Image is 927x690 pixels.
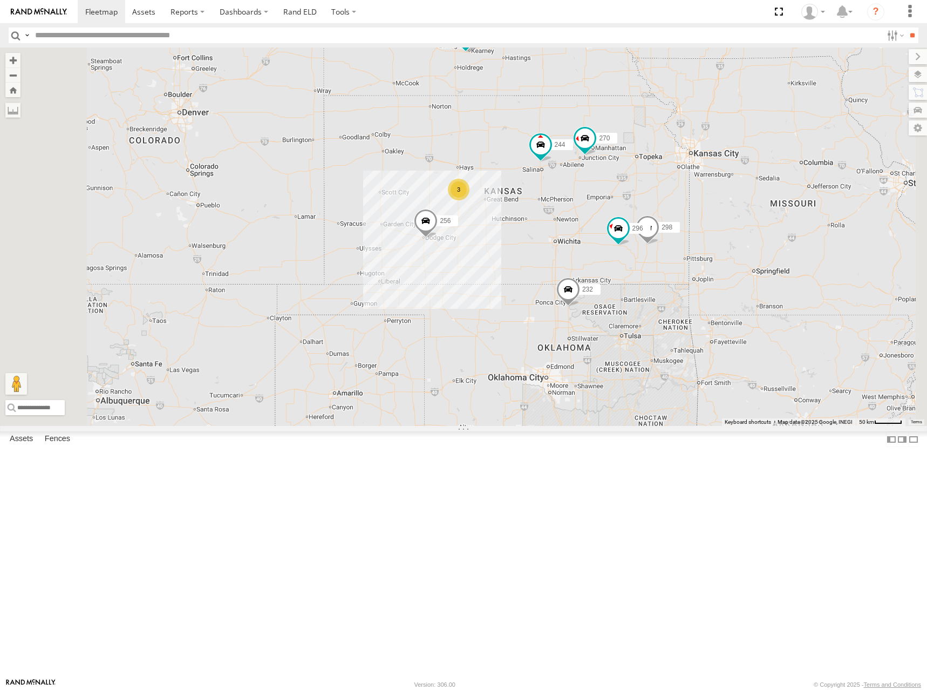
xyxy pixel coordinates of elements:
label: Assets [4,432,38,447]
label: Dock Summary Table to the Right [897,431,908,447]
div: 3 [448,179,469,200]
span: 298 [662,223,672,231]
label: Search Query [23,28,31,43]
label: Search Filter Options [883,28,906,43]
a: Terms and Conditions [864,681,921,688]
img: rand-logo.svg [11,8,67,16]
span: 256 [440,217,451,225]
a: Visit our Website [6,679,56,690]
span: Map data ©2025 Google, INEGI [778,419,853,425]
label: Measure [5,103,21,118]
button: Zoom Home [5,83,21,97]
button: Keyboard shortcuts [725,418,771,426]
button: Drag Pegman onto the map to open Street View [5,373,27,395]
label: Hide Summary Table [908,431,919,447]
span: 232 [582,285,593,293]
button: Zoom in [5,53,21,67]
button: Zoom out [5,67,21,83]
span: 270 [599,134,610,142]
button: Map Scale: 50 km per 48 pixels [856,418,905,426]
div: Version: 306.00 [414,681,455,688]
label: Map Settings [909,120,927,136]
span: 244 [555,140,565,148]
i: ? [867,3,884,21]
div: © Copyright 2025 - [814,681,921,688]
div: Shane Miller [798,4,829,20]
label: Fences [39,432,76,447]
label: Dock Summary Table to the Left [886,431,897,447]
a: Terms (opens in new tab) [911,420,922,424]
span: 296 [632,224,643,232]
span: 50 km [859,419,874,425]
